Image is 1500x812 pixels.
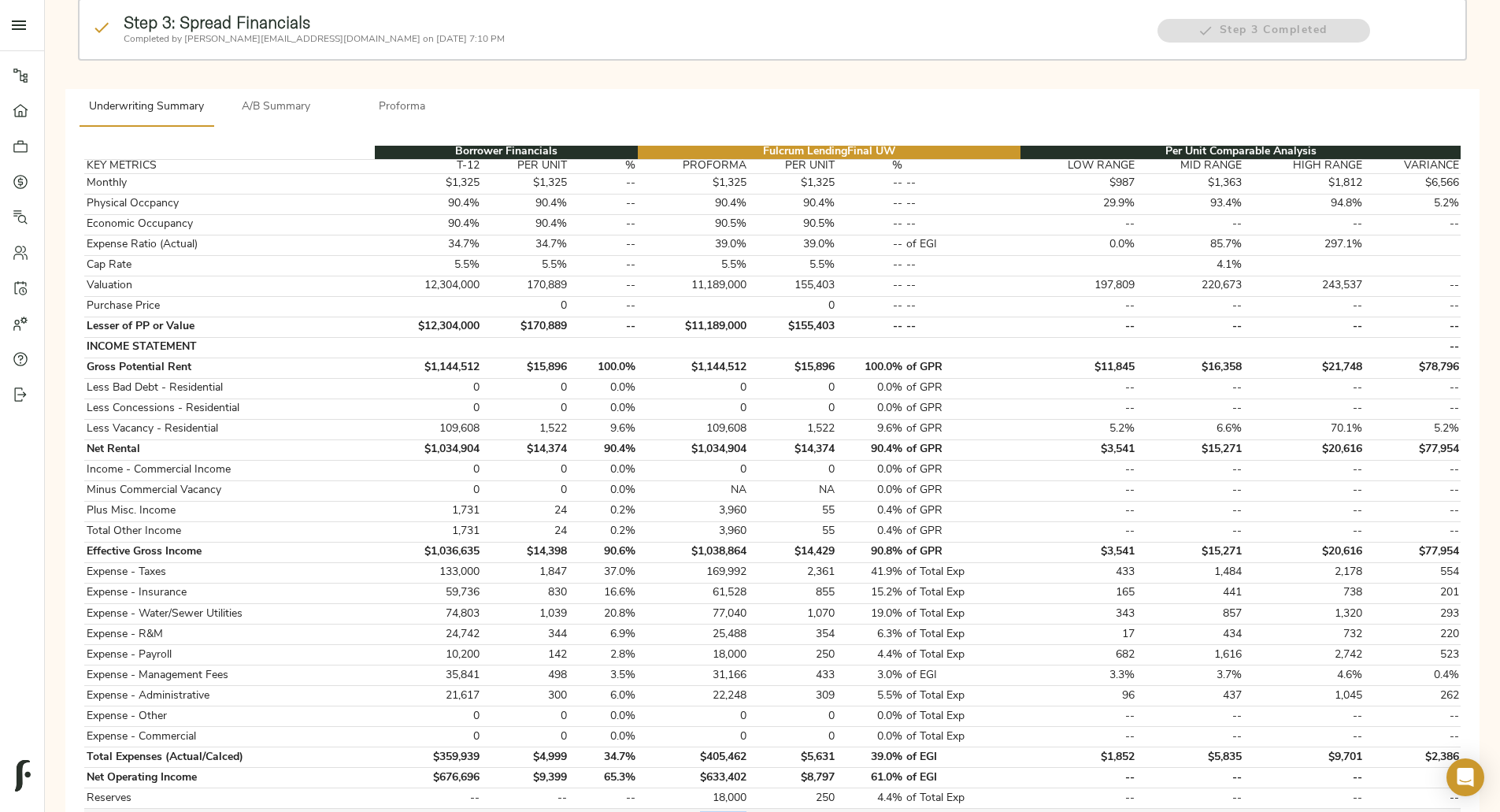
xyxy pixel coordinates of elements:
td: 5.2% [1364,419,1461,439]
td: of GPR [905,399,1020,419]
td: -- [836,276,905,296]
td: $15,896 [482,358,569,378]
td: 24 [482,501,569,521]
td: -- [569,276,638,296]
td: 2,742 [1244,645,1364,666]
td: -- [1364,317,1461,337]
td: $3,541 [1020,542,1136,562]
td: $77,954 [1364,439,1461,460]
td: 1,070 [749,604,836,625]
td: -- [1244,521,1364,542]
td: $14,429 [749,542,836,562]
td: -- [1244,460,1364,480]
td: $1,038,864 [638,542,749,562]
td: 523 [1364,645,1461,666]
th: Fulcrum Lending Final UW [638,146,1021,160]
td: 5.5% [482,255,569,276]
strong: Step 3: Spread Financials [124,12,310,32]
td: -- [569,255,638,276]
td: -- [1364,378,1461,399]
td: 2,361 [749,562,836,583]
td: 441 [1137,583,1244,603]
td: Minus Commercial Vacancy [84,480,375,501]
td: Monthly [84,173,375,194]
td: 0 [482,399,569,419]
td: 90.4% [482,194,569,214]
td: 0.0% [836,460,905,480]
td: 3,960 [638,501,749,521]
td: -- [905,173,1020,194]
td: 0 [638,460,749,480]
td: 297.1% [1244,235,1364,255]
img: logo [15,760,31,792]
td: 11,189,000 [638,276,749,296]
td: 15.2% [836,583,905,603]
td: 0 [482,378,569,399]
td: $1,034,904 [638,439,749,460]
td: 34.7% [482,235,569,255]
td: Total Other Income [84,521,375,542]
td: $1,812 [1244,173,1364,194]
td: 1,320 [1244,604,1364,625]
th: T-12 [375,159,482,173]
td: 1,847 [482,562,569,583]
td: -- [569,235,638,255]
td: 498 [482,666,569,686]
td: 90.8% [836,542,905,562]
td: Lesser of PP or Value [84,317,375,337]
td: -- [1020,480,1136,501]
td: Expense - Water/Sewer Utilities [84,604,375,625]
td: $11,845 [1020,358,1136,378]
td: 0 [375,480,482,501]
th: LOW RANGE [1020,159,1136,173]
td: $6,566 [1364,173,1461,194]
td: 1,616 [1137,645,1244,666]
td: 0 [482,460,569,480]
th: PROFORMA [638,159,749,173]
td: $78,796 [1364,358,1461,378]
td: 5.2% [1364,194,1461,214]
td: 9.6% [569,419,638,439]
td: 35,841 [375,666,482,686]
td: 90.4% [569,439,638,460]
td: 39.0% [749,235,836,255]
td: $14,374 [749,439,836,460]
td: Expense Ratio (Actual) [84,235,375,255]
td: 16.6% [569,583,638,603]
td: Purchase Price [84,296,375,317]
td: -- [905,317,1020,337]
td: 77,040 [638,604,749,625]
td: 243,537 [1244,276,1364,296]
td: 94.8% [1244,194,1364,214]
td: Economic Occupancy [84,214,375,235]
td: 433 [749,666,836,686]
td: 0 [749,460,836,480]
td: 6.6% [1137,419,1244,439]
td: 0 [749,399,836,419]
td: -- [1137,378,1244,399]
td: 74,803 [375,604,482,625]
td: Expense - Payroll [84,645,375,666]
td: $20,616 [1244,439,1364,460]
td: 24 [482,521,569,542]
td: Plus Misc. Income [84,501,375,521]
span: A/B Summary [223,98,330,117]
td: 31,166 [638,666,749,686]
td: 250 [749,645,836,666]
td: of GPR [905,501,1020,521]
td: 855 [749,583,836,603]
td: -- [1137,501,1244,521]
th: PER UNIT [749,159,836,173]
td: 0 [749,378,836,399]
th: PER UNIT [482,159,569,173]
td: 0 [638,378,749,399]
td: Effective Gross Income [84,542,375,562]
td: $15,896 [749,358,836,378]
td: 738 [1244,583,1364,603]
td: 0.0% [569,460,638,480]
td: of GPR [905,378,1020,399]
td: 1,039 [482,604,569,625]
td: 0.0% [1020,235,1136,255]
td: Expense - Management Fees [84,666,375,686]
td: 5.5% [638,255,749,276]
